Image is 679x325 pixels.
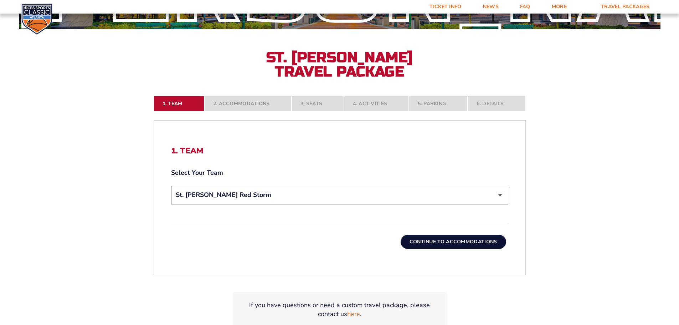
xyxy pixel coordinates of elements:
h2: St. [PERSON_NAME] Travel Package [261,50,418,79]
button: Continue To Accommodations [401,235,506,249]
img: CBS Sports Classic [21,4,52,35]
h2: 1. Team [171,146,508,156]
p: If you have questions or need a custom travel package, please contact us . [241,301,438,319]
label: Select Your Team [171,168,508,177]
a: here [347,310,360,319]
